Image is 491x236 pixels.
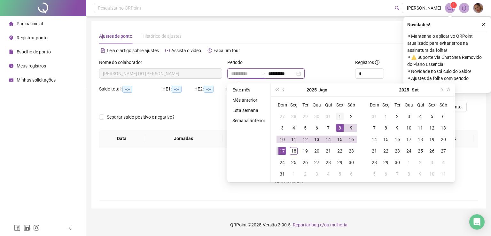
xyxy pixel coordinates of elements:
[453,3,455,7] span: 1
[24,224,30,231] span: linkedin
[417,147,424,155] div: 25
[392,157,403,168] td: 2025-09-30
[392,99,403,111] th: Ter
[369,145,380,157] td: 2025-09-21
[277,122,288,134] td: 2025-08-03
[313,113,321,120] div: 30
[334,134,346,145] td: 2025-08-15
[194,85,226,93] div: HE 2:
[382,136,390,143] div: 15
[392,122,403,134] td: 2025-09-09
[311,157,323,168] td: 2025-08-27
[288,122,300,134] td: 2025-08-04
[380,168,392,180] td: 2025-10-06
[336,113,344,120] div: 1
[481,22,486,27] span: close
[107,178,471,185] div: Não há dados
[426,99,438,111] th: Sex
[301,124,309,132] div: 5
[392,134,403,145] td: 2025-09-16
[204,86,214,93] span: --:--
[392,145,403,157] td: 2025-09-23
[428,159,436,166] div: 3
[230,86,268,94] li: Este mês
[394,113,401,120] div: 2
[428,136,436,143] div: 19
[346,122,357,134] td: 2025-08-09
[438,122,449,134] td: 2025-09-13
[440,170,447,178] div: 11
[103,69,218,78] span: JOANA LAYLLA MARTINS DO NASCIMENTO
[311,145,323,157] td: 2025-08-20
[122,86,132,93] span: --:--
[382,113,390,120] div: 1
[405,124,413,132] div: 10
[346,111,357,122] td: 2025-08-02
[288,168,300,180] td: 2025-09-01
[277,168,288,180] td: 2025-08-31
[323,122,334,134] td: 2025-08-07
[407,54,487,68] span: ⚬ ⚠️ Suporte Via Chat Será Removido do Plano Essencial
[323,134,334,145] td: 2025-08-14
[323,157,334,168] td: 2025-08-28
[394,124,401,132] div: 9
[405,170,413,178] div: 8
[370,170,378,178] div: 5
[346,157,357,168] td: 2025-08-30
[438,157,449,168] td: 2025-10-04
[428,124,436,132] div: 12
[369,122,380,134] td: 2025-09-07
[14,224,20,231] span: facebook
[336,147,344,155] div: 22
[290,113,298,120] div: 28
[370,113,378,120] div: 31
[99,34,132,39] span: Ajustes de ponto
[380,111,392,122] td: 2025-09-01
[313,136,321,143] div: 13
[407,75,487,89] span: ⚬ Ajustes da folha com período ampliado!
[380,157,392,168] td: 2025-09-29
[336,136,344,143] div: 15
[278,170,286,178] div: 31
[261,71,266,76] span: to
[417,113,424,120] div: 4
[261,71,266,76] span: swap-right
[347,124,355,132] div: 9
[403,122,415,134] td: 2025-09-10
[324,170,332,178] div: 4
[415,122,426,134] td: 2025-09-11
[278,147,286,155] div: 17
[301,113,309,120] div: 29
[144,130,222,147] th: Jornadas
[313,170,321,178] div: 3
[417,159,424,166] div: 2
[17,21,43,26] span: Página inicial
[403,157,415,168] td: 2025-10-01
[230,106,268,114] li: Esta semana
[438,145,449,157] td: 2025-09-27
[9,64,13,68] span: clock-circle
[323,111,334,122] td: 2025-07-31
[382,159,390,166] div: 29
[426,122,438,134] td: 2025-09-12
[104,114,177,121] span: Separar saldo positivo e negativo?
[440,159,447,166] div: 4
[346,99,357,111] th: Sáb
[334,168,346,180] td: 2025-09-05
[336,170,344,178] div: 5
[440,136,447,143] div: 20
[17,35,48,40] span: Registrar ponto
[86,214,491,236] footer: QRPoint © 2025 - 2.90.5 -
[415,168,426,180] td: 2025-10-09
[380,145,392,157] td: 2025-09-22
[300,111,311,122] td: 2025-07-29
[403,99,415,111] th: Qua
[324,136,332,143] div: 14
[417,124,424,132] div: 11
[426,145,438,157] td: 2025-09-26
[375,60,379,65] span: info-circle
[346,168,357,180] td: 2025-09-06
[313,159,321,166] div: 27
[415,111,426,122] td: 2025-09-04
[165,48,170,53] span: youtube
